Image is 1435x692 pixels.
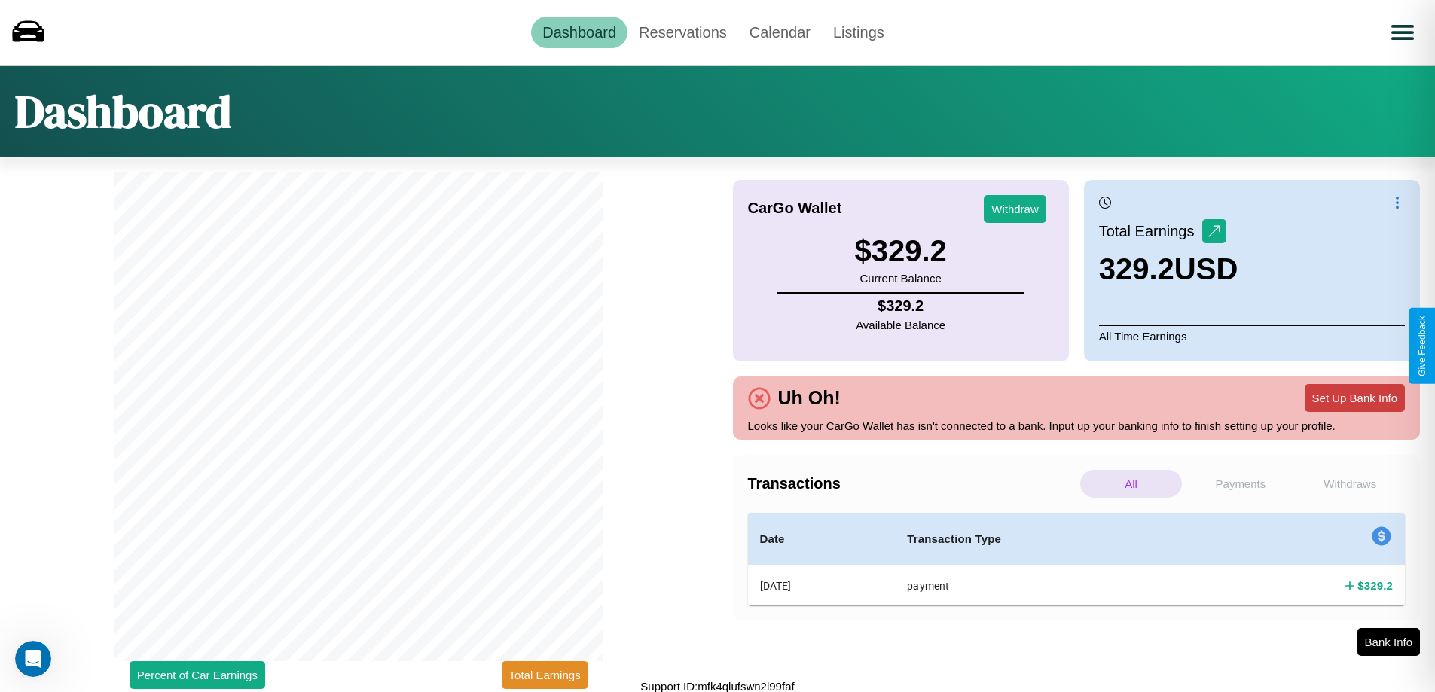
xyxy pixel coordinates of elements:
p: Current Balance [854,268,946,288]
button: Bank Info [1357,628,1420,656]
p: Looks like your CarGo Wallet has isn't connected to a bank. Input up your banking info to finish ... [748,416,1406,436]
h3: $ 329.2 [854,234,946,268]
p: Payments [1189,470,1291,498]
h4: Uh Oh! [771,387,848,409]
button: Percent of Car Earnings [130,661,265,689]
a: Reservations [627,17,738,48]
th: [DATE] [748,565,896,606]
h4: Transactions [748,475,1076,492]
h4: Transaction Type [907,530,1195,548]
button: Open menu [1382,11,1424,53]
button: Withdraw [984,195,1046,223]
p: All [1080,470,1182,498]
h4: Date [760,530,884,548]
div: Give Feedback [1417,316,1427,376]
p: Withdraws [1299,470,1401,498]
p: All Time Earnings [1099,325,1405,346]
h4: $ 329.2 [856,297,945,315]
h4: $ 329.2 [1357,578,1393,593]
a: Dashboard [531,17,627,48]
h3: 329.2 USD [1099,252,1238,286]
a: Calendar [738,17,822,48]
h4: CarGo Wallet [748,200,842,217]
a: Listings [822,17,896,48]
p: Available Balance [856,315,945,335]
iframe: Intercom live chat [15,641,51,677]
th: payment [895,565,1208,606]
p: Total Earnings [1099,218,1202,245]
button: Total Earnings [502,661,588,689]
h1: Dashboard [15,81,231,142]
button: Set Up Bank Info [1305,384,1405,412]
table: simple table [748,513,1406,605]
